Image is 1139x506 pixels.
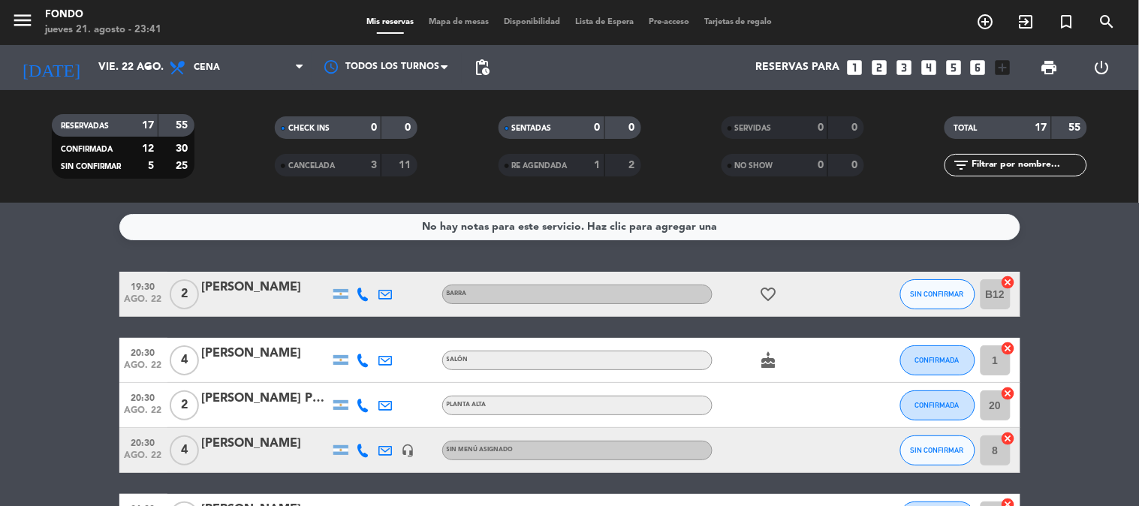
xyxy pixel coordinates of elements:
i: looks_one [845,58,864,77]
strong: 0 [818,122,824,133]
div: [PERSON_NAME] [202,434,330,453]
span: CONFIRMADA [915,401,960,409]
i: arrow_drop_down [140,59,158,77]
span: ago. 22 [125,360,162,378]
span: Sin menú asignado [447,447,514,453]
strong: 0 [595,122,601,133]
i: looks_5 [944,58,963,77]
strong: 0 [851,160,860,170]
i: filter_list [952,156,970,174]
span: Reservas para [755,62,839,74]
button: CONFIRMADA [900,390,975,420]
div: jueves 21. agosto - 23:41 [45,23,161,38]
strong: 17 [1035,122,1047,133]
i: add_circle_outline [977,13,995,31]
i: turned_in_not [1058,13,1076,31]
i: exit_to_app [1017,13,1035,31]
strong: 2 [628,160,637,170]
span: Mapa de mesas [421,18,496,26]
span: NO SHOW [735,162,773,170]
span: 20:30 [125,343,162,360]
span: Disponibilidad [496,18,568,26]
div: LOG OUT [1076,45,1128,90]
strong: 0 [851,122,860,133]
span: 19:30 [125,277,162,294]
span: CANCELADA [288,162,335,170]
strong: 0 [818,160,824,170]
i: headset_mic [402,444,415,457]
button: CONFIRMADA [900,345,975,375]
span: CONFIRMADA [61,146,113,153]
i: power_settings_new [1092,59,1110,77]
input: Filtrar por nombre... [970,157,1086,173]
span: ago. 22 [125,450,162,468]
span: ago. 22 [125,294,162,312]
strong: 55 [176,120,191,131]
span: 2 [170,279,199,309]
span: Pre-acceso [641,18,697,26]
span: Mis reservas [359,18,421,26]
div: [PERSON_NAME] [202,344,330,363]
span: PLANTA ALTA [447,402,487,408]
span: 20:30 [125,433,162,450]
span: Lista de Espera [568,18,641,26]
div: [PERSON_NAME] Pesado [PERSON_NAME] [202,389,330,408]
i: favorite_border [760,285,778,303]
strong: 0 [371,122,377,133]
button: SIN CONFIRMAR [900,435,975,465]
i: looks_6 [969,58,988,77]
span: 4 [170,345,199,375]
i: cancel [1001,275,1016,290]
button: SIN CONFIRMAR [900,279,975,309]
strong: 3 [371,160,377,170]
strong: 30 [176,143,191,154]
i: looks_4 [919,58,939,77]
span: SERVIDAS [735,125,772,132]
i: [DATE] [11,51,91,84]
span: 2 [170,390,199,420]
span: ago. 22 [125,405,162,423]
strong: 0 [628,122,637,133]
span: 20:30 [125,388,162,405]
span: CONFIRMADA [915,356,960,364]
div: [PERSON_NAME] [202,278,330,297]
span: RESERVADAS [61,122,109,130]
span: SIN CONFIRMAR [61,163,121,170]
span: SENTADAS [512,125,552,132]
i: looks_3 [894,58,914,77]
span: RE AGENDADA [512,162,568,170]
button: menu [11,9,34,37]
span: CHECK INS [288,125,330,132]
strong: 17 [142,120,154,131]
strong: 12 [142,143,154,154]
span: TOTAL [954,125,977,132]
div: Fondo [45,8,161,23]
span: pending_actions [473,59,491,77]
i: looks_two [869,58,889,77]
strong: 11 [399,160,414,170]
i: cancel [1001,341,1016,356]
span: SIN CONFIRMAR [911,290,964,298]
i: cancel [1001,386,1016,401]
i: add_box [993,58,1013,77]
i: cancel [1001,431,1016,446]
i: menu [11,9,34,32]
strong: 0 [405,122,414,133]
i: search [1098,13,1116,31]
span: BARRA [447,291,467,297]
span: Tarjetas de regalo [697,18,780,26]
span: print [1041,59,1059,77]
span: 4 [170,435,199,465]
strong: 5 [148,161,154,171]
span: SALÓN [447,357,469,363]
div: No hay notas para este servicio. Haz clic para agregar una [422,218,717,236]
strong: 1 [595,160,601,170]
i: cake [760,351,778,369]
strong: 55 [1069,122,1084,133]
span: Cena [194,62,220,73]
strong: 25 [176,161,191,171]
span: SIN CONFIRMAR [911,446,964,454]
